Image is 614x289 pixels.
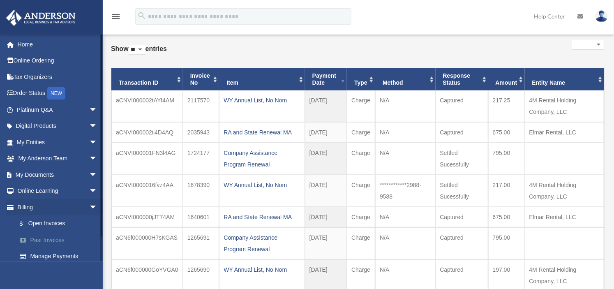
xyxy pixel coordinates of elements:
td: 675.00 [488,122,525,143]
a: Past Invoices [12,232,110,248]
td: aCNVI000000jJT74AM [111,207,183,227]
td: [DATE] [305,175,347,207]
img: User Pic [596,10,608,22]
td: Captured [436,227,488,259]
div: WY Annual List, No Nom [224,264,300,275]
td: [DATE] [305,227,347,259]
td: 1724177 [183,143,219,175]
td: 217.00 [488,175,525,207]
a: My Entitiesarrow_drop_down [6,134,110,150]
td: aCN6f000000H7sKGAS [111,227,183,259]
td: Elmar Rental, LLC [525,207,604,227]
td: Charge [347,143,375,175]
td: Captured [436,207,488,227]
td: 217.25 [488,90,525,122]
td: aCNVI000002ii4D4AQ [111,122,183,143]
th: Response Status: activate to sort column ascending [436,68,488,90]
th: Transaction ID: activate to sort column ascending [111,68,183,90]
td: N/A [375,227,435,259]
a: Platinum Q&Aarrow_drop_down [6,102,110,118]
a: My Documentsarrow_drop_down [6,166,110,183]
a: Online Learningarrow_drop_down [6,183,110,199]
th: Payment Date: activate to sort column ascending [305,68,347,90]
td: N/A [375,143,435,175]
span: arrow_drop_down [89,134,106,151]
a: Manage Payments [12,248,110,265]
a: Tax Organizers [6,69,110,85]
i: menu [111,12,121,21]
td: 795.00 [488,227,525,259]
td: Settled Sucessfully [436,175,488,207]
td: aCNVI000001FN3l4AG [111,143,183,175]
th: Entity Name: activate to sort column ascending [525,68,604,90]
td: 1640601 [183,207,219,227]
a: Billingarrow_drop_down [6,199,110,215]
th: Method: activate to sort column ascending [375,68,435,90]
td: 2035943 [183,122,219,143]
td: [DATE] [305,207,347,227]
td: aCNVI000002tAYf4AM [111,90,183,122]
span: arrow_drop_down [89,199,106,216]
th: Item: activate to sort column ascending [219,68,305,90]
td: [DATE] [305,90,347,122]
td: N/A [375,122,435,143]
a: My Anderson Teamarrow_drop_down [6,150,110,167]
td: Charge [347,175,375,207]
td: 675.00 [488,207,525,227]
div: Company Assistance Program Renewal [224,232,300,255]
div: WY Annual List, No Nom [224,95,300,106]
div: RA and State Renewal MA [224,127,300,138]
td: Elmar Rental, LLC [525,122,604,143]
div: WY Annual List, No Nom [224,179,300,191]
a: Home [6,36,110,53]
div: RA and State Renewal MA [224,211,300,223]
td: 4M Rental Holding Company, LLC [525,90,604,122]
td: Charge [347,207,375,227]
td: 795.00 [488,143,525,175]
td: [DATE] [305,122,347,143]
span: arrow_drop_down [89,166,106,183]
span: arrow_drop_down [89,183,106,200]
td: 2117570 [183,90,219,122]
span: $ [24,219,28,229]
a: Order StatusNEW [6,85,110,102]
th: Amount: activate to sort column ascending [488,68,525,90]
i: search [137,11,146,20]
td: aCNVI0000016fvz4AA [111,175,183,207]
a: menu [111,14,121,21]
div: NEW [47,87,65,99]
td: 1265691 [183,227,219,259]
th: Type: activate to sort column ascending [347,68,375,90]
th: Invoice No: activate to sort column ascending [183,68,219,90]
select: Showentries [129,45,145,55]
a: $Open Invoices [12,215,110,232]
span: arrow_drop_down [89,150,106,167]
td: Charge [347,122,375,143]
td: Charge [347,227,375,259]
div: Company Assistance Program Renewal [224,147,300,170]
td: 4M Rental Holding Company, LLC [525,175,604,207]
td: [DATE] [305,143,347,175]
td: N/A [375,90,435,122]
td: Captured [436,90,488,122]
label: Show entries [111,43,167,63]
a: Digital Productsarrow_drop_down [6,118,110,134]
img: Anderson Advisors Platinum Portal [4,10,78,26]
span: arrow_drop_down [89,118,106,135]
span: arrow_drop_down [89,102,106,118]
a: Online Ordering [6,53,110,69]
td: Settled Sucessfully [436,143,488,175]
td: Charge [347,90,375,122]
td: N/A [375,207,435,227]
td: 1678390 [183,175,219,207]
td: Captured [436,122,488,143]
